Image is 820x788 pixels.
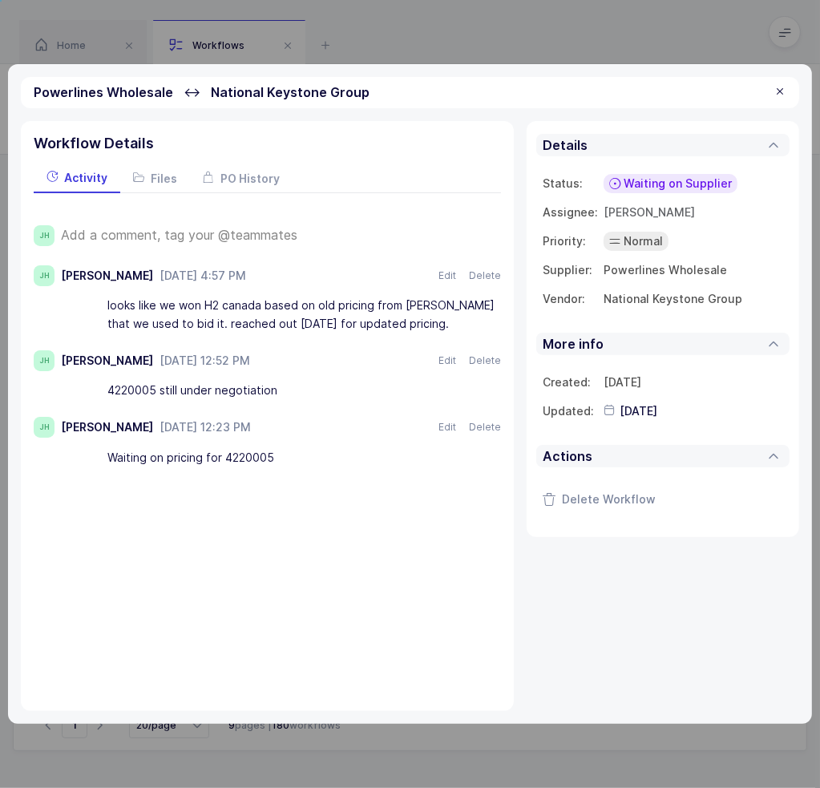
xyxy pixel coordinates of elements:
span: [DATE] 12:52 PM [160,354,250,367]
span: PO History [220,172,280,185]
div: looks like we won H2 canada based on old pricing from [PERSON_NAME] that we used to bid it. reach... [107,293,499,337]
div: Actions [536,467,790,525]
div: [PERSON_NAME] [61,269,153,282]
span: JH [34,417,55,438]
div: Details [543,126,588,164]
button: Delete [469,270,501,281]
div: [PERSON_NAME] [604,207,695,218]
div: More info [536,355,790,438]
div: More info [536,333,790,355]
div: Actions [543,437,592,475]
span: [DATE] 4:57 PM [160,269,246,282]
span: Workflow Details [34,134,154,153]
td: Updated: [543,397,591,426]
div: More info [543,325,604,363]
span: ↔ [184,84,200,100]
span: Add a comment, tag your @teammates [61,228,297,242]
button: Edit [438,422,456,433]
div: Waiting on Supplier [604,174,737,193]
td: Priority: [543,227,591,256]
td: National Keystone Group [604,285,783,313]
button: Delete [469,355,501,366]
span: JH [34,225,55,246]
div: [PERSON_NAME] [61,421,153,434]
span: Waiting on Supplier [624,176,732,192]
span: [DATE] 12:23 PM [160,420,251,434]
span: Powerlines Wholesale [34,84,173,100]
td: Created: [543,368,591,397]
button: Edit [438,270,456,281]
span: JH [34,265,55,286]
button: Delete Workflow [543,487,656,512]
td: Assignee: [543,198,591,227]
div: Waiting on pricing for 4220005 [107,444,499,471]
div: 4220005 still under negotiation [107,378,499,405]
td: Vendor: [543,285,591,313]
div: Details [536,156,790,326]
span: National Keystone Group [211,84,370,100]
div: Details [536,134,790,156]
span: Files [151,172,177,185]
div: [PERSON_NAME] [61,354,153,367]
span: [PERSON_NAME] [604,205,695,219]
div: Normal [604,232,669,251]
button: Delete [469,422,501,433]
span: Normal [624,233,663,249]
span: JH [34,350,55,371]
td: Status: [543,169,591,198]
button: Edit [438,355,456,366]
td: Supplier: [543,256,591,285]
td: [DATE] [604,368,783,397]
td: Powerlines Wholesale [604,256,783,285]
span: Activity [64,171,107,184]
div: Actions [536,445,790,467]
